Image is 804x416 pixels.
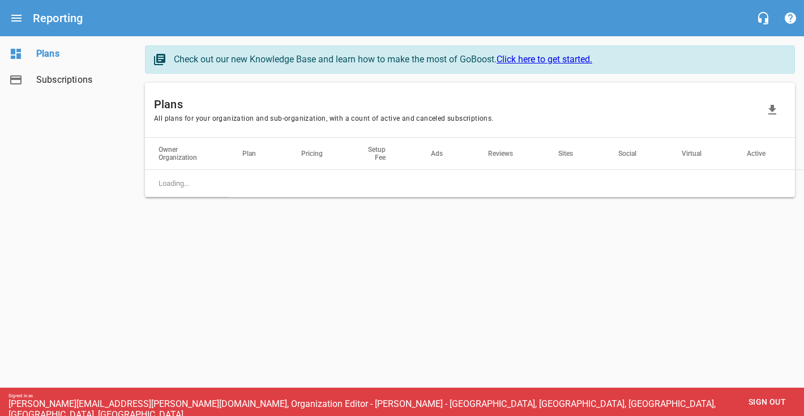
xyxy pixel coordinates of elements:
button: Support Portal [777,5,804,32]
span: All plans for your organization and sub-organization, with a count of active and canceled subscri... [154,113,759,125]
span: Sign out [743,395,791,409]
button: Download Data [759,96,786,124]
td: Loading... [145,169,229,197]
button: Sign out [739,392,796,413]
button: Live Chat [750,5,777,32]
div: Check out our new Knowledge Base and learn how to make the most of GoBoost. [174,53,783,66]
button: Open drawer [3,5,30,32]
h6: Reporting [33,9,83,27]
th: Active [733,138,797,169]
th: Reviews [474,138,545,169]
th: Owner Organization [145,138,229,169]
th: Pricing [288,138,354,169]
span: Plans [36,47,122,61]
span: Subscriptions [36,73,122,87]
th: Plan [229,138,288,169]
div: Signed in as [8,393,804,398]
a: Click here to get started. [497,54,592,65]
th: Sites [545,138,605,169]
th: Social [605,138,668,169]
th: Virtual [668,138,733,169]
th: Setup Fee [354,138,417,169]
h6: Plans [154,95,759,113]
th: Ads [417,138,474,169]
